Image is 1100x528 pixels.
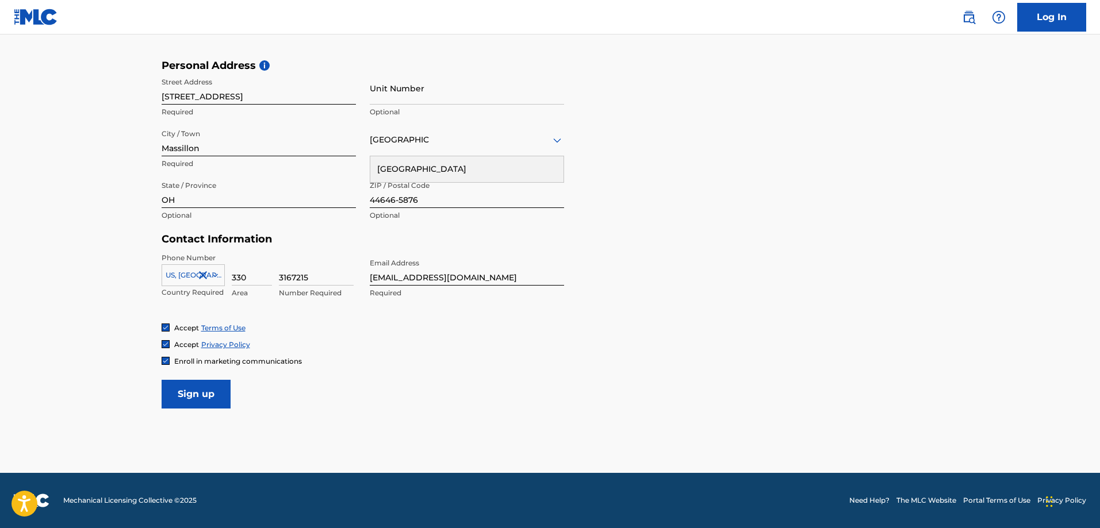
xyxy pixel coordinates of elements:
[987,6,1010,29] div: Help
[174,340,199,349] span: Accept
[162,107,356,117] p: Required
[370,210,564,221] p: Optional
[162,159,356,169] p: Required
[162,287,225,298] p: Country Required
[1042,473,1100,528] iframe: Chat Widget
[849,495,890,506] a: Need Help?
[896,495,956,506] a: The MLC Website
[162,210,356,221] p: Optional
[279,288,354,298] p: Number Required
[232,288,272,298] p: Area
[14,494,49,507] img: logo
[174,323,199,332] span: Accept
[162,324,169,331] img: checkbox
[370,107,564,117] p: Optional
[162,357,169,364] img: checkbox
[1046,484,1053,519] div: Drag
[370,288,564,298] p: Required
[370,156,564,182] div: [GEOGRAPHIC_DATA]
[259,60,270,71] span: i
[162,59,939,72] h5: Personal Address
[963,495,1030,506] a: Portal Terms of Use
[201,340,250,349] a: Privacy Policy
[992,10,1006,24] img: help
[174,357,302,365] span: Enroll in marketing communications
[63,495,197,506] span: Mechanical Licensing Collective © 2025
[162,341,169,348] img: checkbox
[14,9,58,25] img: MLC Logo
[957,6,980,29] a: Public Search
[201,323,246,332] a: Terms of Use
[1017,3,1086,32] a: Log In
[962,10,976,24] img: search
[1037,495,1086,506] a: Privacy Policy
[162,233,564,246] h5: Contact Information
[162,380,231,408] input: Sign up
